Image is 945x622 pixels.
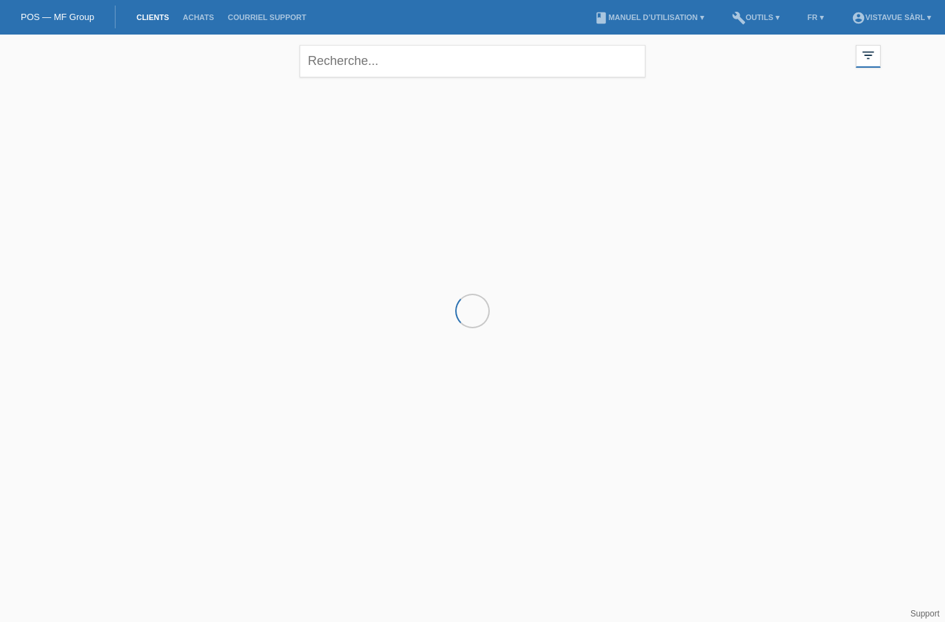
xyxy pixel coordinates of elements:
a: bookManuel d’utilisation ▾ [587,13,710,21]
a: FR ▾ [800,13,831,21]
a: Clients [129,13,176,21]
a: buildOutils ▾ [725,13,787,21]
i: account_circle [852,11,865,25]
i: filter_list [861,48,876,63]
a: Support [910,609,939,619]
a: Achats [176,13,221,21]
i: build [732,11,746,25]
a: Courriel Support [221,13,313,21]
a: account_circleVistavue Sàrl ▾ [845,13,938,21]
a: POS — MF Group [21,12,94,22]
input: Recherche... [300,45,645,77]
i: book [594,11,608,25]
